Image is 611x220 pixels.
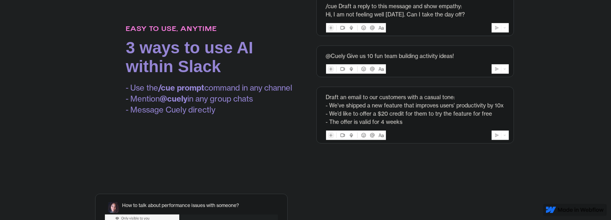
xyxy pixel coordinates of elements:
div: /cue Draft a reply to this message and show empathy: Hi, I am not feeling well [DATE]. Can I take... [326,2,504,19]
strong: /cue prompt [159,83,205,93]
h3: 3 ways to use AI within Slack [126,38,293,76]
p: - Use the command in any channel - Mention in any group chats - Message Cuely directly [126,82,293,115]
img: Made in Webflow [558,207,604,212]
div: How to talk about performance issues with someone? [122,202,239,209]
strong: @cuely [160,94,188,104]
div: Draft an email to our customers with a casual tone: - We’ve shipped a new feature that improves u... [326,93,504,126]
h5: EASY TO USE, ANYTIME [126,24,293,35]
div: @Cuely Give us 10 fun team building activity ideas! [326,52,504,60]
